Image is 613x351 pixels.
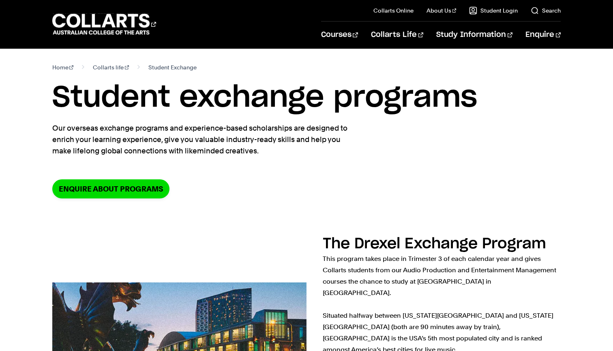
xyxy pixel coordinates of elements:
[436,22,512,48] a: Study Information
[321,22,358,48] a: Courses
[371,22,423,48] a: Collarts Life
[93,62,129,73] a: Collarts life
[148,62,197,73] span: Student Exchange
[469,6,518,15] a: Student Login
[52,123,348,157] p: Our overseas exchange programs and experience-based scholarships are designed to enrich your lear...
[52,62,74,73] a: Home
[531,6,561,15] a: Search
[427,6,457,15] a: About Us
[373,6,414,15] a: Collarts Online
[525,22,561,48] a: Enquire
[323,237,546,251] h2: The Drexel Exchange Program
[52,13,156,36] div: Go to homepage
[52,179,169,198] a: Enquire about programs
[52,80,561,116] h1: Student exchange programs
